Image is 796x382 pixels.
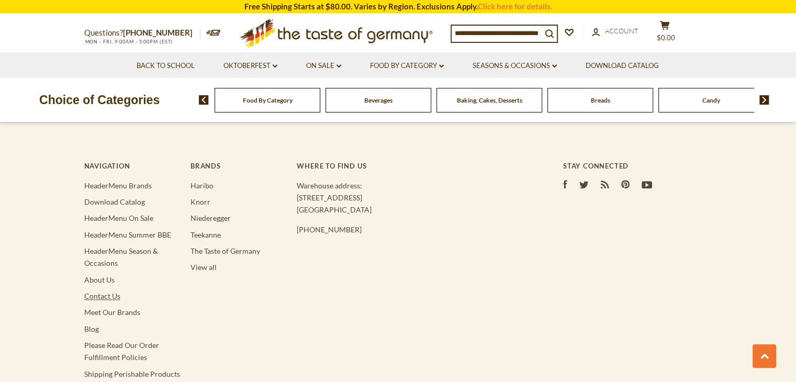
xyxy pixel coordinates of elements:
[84,275,115,284] a: About Us
[306,60,341,72] a: On Sale
[190,214,231,222] a: Niederegger
[586,60,659,72] a: Download Catalog
[84,230,171,239] a: HeaderMenu Summer BBE
[657,33,675,42] span: $0.00
[190,246,260,255] a: The Taste of Germany
[190,181,214,190] a: Haribo
[84,214,153,222] a: HeaderMenu On Sale
[364,96,393,104] a: Beverages
[84,324,99,333] a: Blog
[370,60,444,72] a: Food By Category
[137,60,195,72] a: Back to School
[84,341,159,362] a: Please Read Our Order Fulfillment Policies
[84,291,120,300] a: Contact Us
[702,96,720,104] a: Candy
[592,26,638,37] a: Account
[759,95,769,105] img: next arrow
[84,197,145,206] a: Download Catalog
[457,96,522,104] a: Baking, Cakes, Desserts
[243,96,293,104] a: Food By Category
[84,39,173,44] span: MON - FRI, 9:00AM - 5:00PM (EST)
[223,60,277,72] a: Oktoberfest
[123,28,193,37] a: [PHONE_NUMBER]
[473,60,557,72] a: Seasons & Occasions
[563,162,712,170] h4: Stay Connected
[190,197,210,206] a: Knorr
[84,369,180,378] a: Shipping Perishable Products
[84,181,152,190] a: HeaderMenu Brands
[84,26,200,40] p: Questions?
[605,27,638,35] span: Account
[84,246,158,267] a: HeaderMenu Season & Occasions
[591,96,610,104] a: Breads
[297,223,521,235] p: [PHONE_NUMBER]
[478,2,552,11] a: Click here for details.
[199,95,209,105] img: previous arrow
[190,162,286,170] h4: Brands
[84,308,140,317] a: Meet Our Brands
[84,162,180,170] h4: Navigation
[190,263,217,272] a: View all
[297,162,521,170] h4: Where to find us
[649,20,681,47] button: $0.00
[190,230,221,239] a: Teekanne
[297,179,521,216] p: Warehouse address: [STREET_ADDRESS] [GEOGRAPHIC_DATA]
